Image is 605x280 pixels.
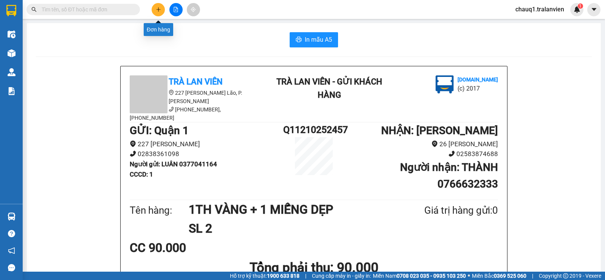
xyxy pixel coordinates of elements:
[130,149,283,159] li: 02838361098
[9,49,28,84] b: Trà Lan Viên
[436,75,454,94] img: logo.jpg
[189,219,388,238] h1: SL 2
[130,89,266,105] li: 227 [PERSON_NAME] Lão, P. [PERSON_NAME]
[47,11,75,86] b: Trà Lan Viên - Gửi khách hàng
[448,150,455,157] span: phone
[169,106,174,112] span: phone
[8,30,16,38] img: warehouse-icon
[267,273,299,279] strong: 1900 633 818
[388,203,498,218] div: Giá trị hàng gửi: 0
[156,7,161,12] span: plus
[8,49,16,57] img: warehouse-icon
[130,257,498,278] h1: Tổng phải thu: 90.000
[130,171,153,178] b: CCCD : 1
[152,3,165,16] button: plus
[130,105,266,122] li: [PHONE_NUMBER], [PHONE_NUMBER]
[344,149,498,159] li: 02583874688
[400,161,498,190] b: Người nhận : THÀNH 0766632333
[305,35,332,44] span: In mẫu A5
[563,273,568,278] span: copyright
[344,139,498,149] li: 26 [PERSON_NAME]
[130,141,136,147] span: environment
[8,68,16,76] img: warehouse-icon
[312,272,371,280] span: Cung cấp máy in - giấy in:
[191,7,196,12] span: aim
[130,238,251,257] div: CC 90.000
[189,200,388,219] h1: 1TH VÀNG + 1 MIẾNG DẸP
[397,273,466,279] strong: 0708 023 035 - 0935 103 250
[591,6,597,13] span: caret-down
[373,272,466,280] span: Miền Nam
[31,7,37,12] span: search
[169,77,223,86] b: Trà Lan Viên
[509,5,570,14] span: chauq1.tralanvien
[578,3,583,9] sup: 1
[64,29,104,35] b: [DOMAIN_NAME]
[532,272,533,280] span: |
[431,141,438,147] span: environment
[468,274,470,277] span: ⚪️
[130,203,189,218] div: Tên hàng:
[296,36,302,44] span: printer
[8,264,15,271] span: message
[130,139,283,149] li: 227 [PERSON_NAME]
[230,272,299,280] span: Hỗ trợ kỹ thuật:
[8,87,16,95] img: solution-icon
[494,273,526,279] strong: 0369 525 060
[305,272,306,280] span: |
[64,36,104,45] li: (c) 2017
[276,77,382,100] b: Trà Lan Viên - Gửi khách hàng
[587,3,600,16] button: caret-down
[574,6,580,13] img: icon-new-feature
[381,124,498,137] b: NHẬN : [PERSON_NAME]
[458,77,498,83] b: [DOMAIN_NAME]
[130,124,189,137] b: GỬI : Quận 1
[472,272,526,280] span: Miền Bắc
[169,90,174,95] span: environment
[6,5,16,16] img: logo-vxr
[8,230,15,237] span: question-circle
[169,3,183,16] button: file-add
[458,84,498,93] li: (c) 2017
[187,3,200,16] button: aim
[173,7,178,12] span: file-add
[8,213,16,221] img: warehouse-icon
[42,5,131,14] input: Tìm tên, số ĐT hoặc mã đơn
[579,3,582,9] span: 1
[130,150,136,157] span: phone
[290,32,338,47] button: printerIn mẫu A5
[8,247,15,254] span: notification
[82,9,100,28] img: logo.jpg
[130,160,217,168] b: Người gửi : LUÂN 0377041164
[283,122,344,137] h1: Q11210252457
